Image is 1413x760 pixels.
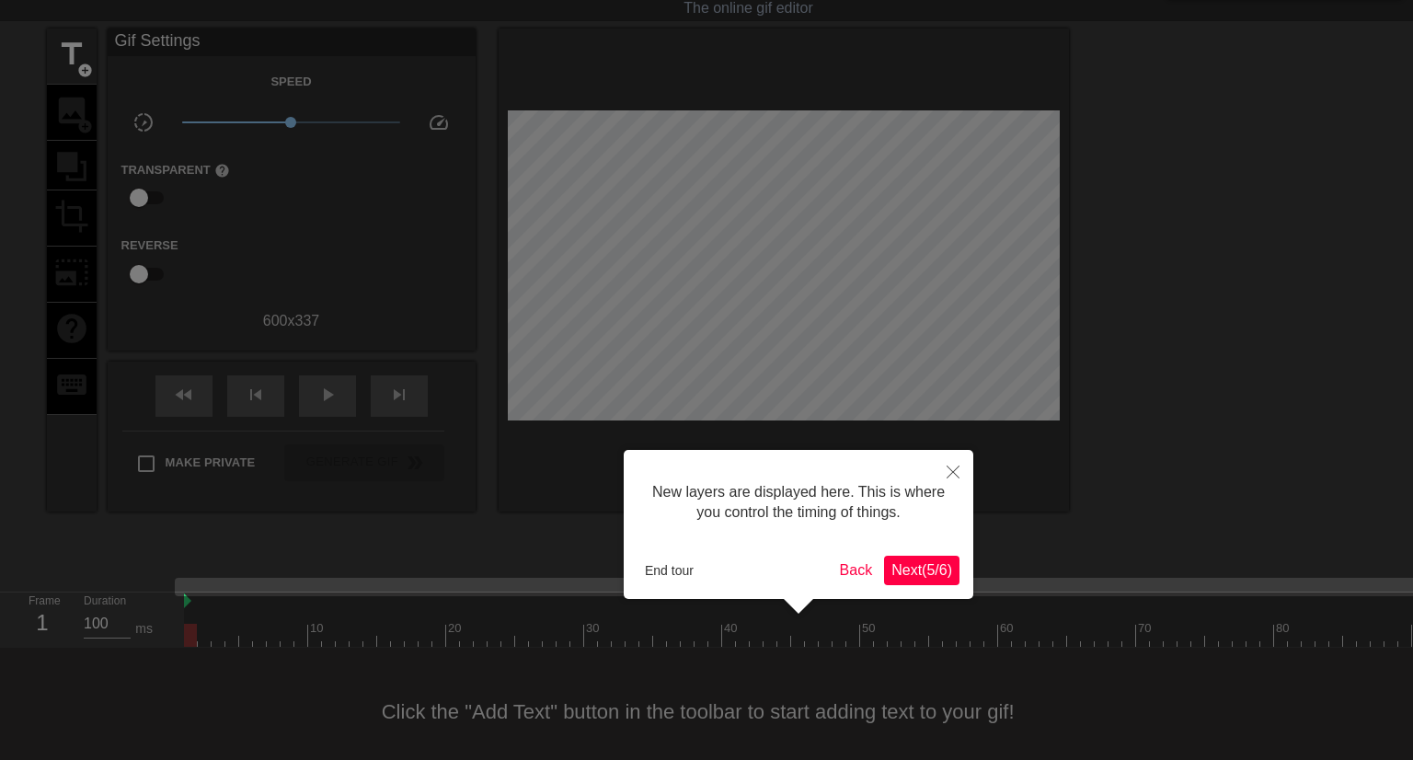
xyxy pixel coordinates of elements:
[891,562,952,578] span: Next ( 5 / 6 )
[933,450,973,492] button: Close
[833,556,880,585] button: Back
[638,557,701,584] button: End tour
[884,556,959,585] button: Next
[638,464,959,542] div: New layers are displayed here. This is where you control the timing of things.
